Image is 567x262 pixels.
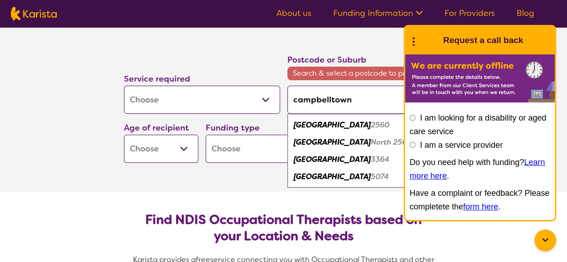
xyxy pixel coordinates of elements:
img: Karista logo [11,7,57,20]
div: Campbelltown 3364 [292,151,439,168]
div: Campbelltown 5074 [292,168,439,185]
div: Campbelltown 2560 [292,116,439,134]
input: Type [287,86,444,114]
a: About us [276,8,311,19]
a: For Providers [444,8,495,19]
h1: Request a call back [443,34,523,47]
img: Karista offline chat form to request call back [405,54,555,102]
label: I am a service provider [420,141,503,150]
label: Service required [124,73,190,84]
em: 3364 [371,155,390,164]
a: Blog [517,8,534,19]
label: Postcode or Suburb [287,54,366,65]
h2: Find NDIS Occupational Therapists based on your Location & Needs [131,212,436,244]
em: [GEOGRAPHIC_DATA] [294,137,371,147]
label: Age of recipient [124,122,189,133]
em: [GEOGRAPHIC_DATA] [294,120,371,130]
p: Do you need help with funding? . [409,155,550,183]
em: 5074 [371,172,389,181]
em: 2560 [371,120,390,130]
label: I am looking for a disability or aged care service [409,113,546,136]
a: form here [463,202,498,211]
p: Have a complaint or feedback? Please completete the . [409,186,550,213]
div: Campbelltown North 2560 [292,134,439,151]
em: [GEOGRAPHIC_DATA] [294,172,371,181]
a: Funding Information [333,8,423,19]
span: Search & select a postcode to proceed [287,67,444,80]
em: North 2560 [371,137,412,147]
img: Karista [419,31,438,49]
label: Funding type [206,122,260,133]
em: [GEOGRAPHIC_DATA] [294,155,371,164]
